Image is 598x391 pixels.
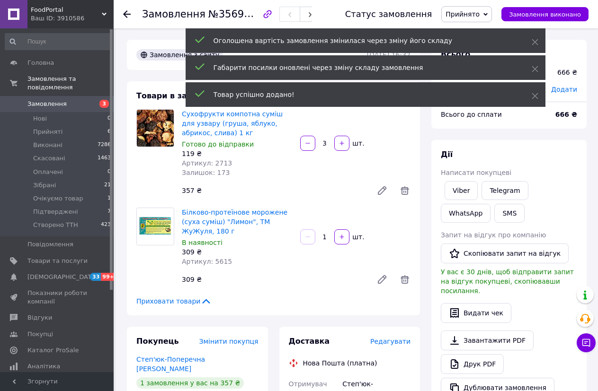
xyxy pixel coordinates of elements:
div: Оголошена вартість замовлення змінилася через зміну його складу [214,36,508,45]
div: Ваш ID: 3910586 [31,14,114,23]
span: Видалити [399,274,411,285]
span: Запит на відгук про компанію [441,231,546,239]
span: Нові [33,114,47,123]
span: Оплачені [33,168,63,176]
span: Товари та послуги [27,257,88,265]
span: 0 [107,114,111,123]
span: FoodPortal [31,6,102,14]
span: 99+ [101,273,116,281]
a: Завантажити PDF [441,330,534,350]
span: Додати [551,86,577,93]
span: Редагувати [370,338,411,345]
span: 0 [107,168,111,176]
span: Зібрані [33,181,56,190]
div: 309 ₴ [178,273,369,286]
span: Отримувач [289,380,327,388]
span: [DEMOGRAPHIC_DATA] [27,273,98,281]
span: У вас є 30 днів, щоб відправити запит на відгук покупцеві, скопіювавши посилання. [441,268,574,295]
span: Каталог ProSale [27,346,79,355]
a: Степ'юк-Поперечна [PERSON_NAME] [136,356,205,373]
div: Статус замовлення [345,9,432,19]
span: Приховати товари [136,296,212,306]
span: 423 [101,221,111,229]
a: WhatsApp [441,204,491,223]
a: Друк PDF [441,354,504,374]
div: 357 ₴ [178,184,369,197]
span: Артикул: 2713 [182,159,232,167]
button: Замовлення виконано [501,7,589,21]
span: Відгуки [27,313,52,322]
span: Покупці [27,330,53,339]
span: 7 [107,208,111,216]
div: Повернутися назад [123,9,131,19]
b: 666 ₴ [555,111,577,118]
a: Редагувати [373,270,392,289]
div: Товар успішно додано! [214,90,508,99]
span: Виконані [33,141,62,149]
span: Прийняті [33,128,62,136]
div: Замовлення з сайту [136,49,223,61]
span: Доставка [289,337,330,346]
a: Редагувати [373,181,392,200]
span: Повідомлення [27,240,73,249]
a: Telegram [482,181,528,200]
span: Готово до відправки [182,140,254,148]
a: Viber [445,181,478,200]
span: Очікуємо товар [33,194,83,203]
input: Пошук [5,33,112,50]
div: шт. [350,232,366,242]
a: Сухофрукти компотна суміш для узвару (груша, яблуко, абрикос, слива) 1 кг [182,110,283,137]
span: 1463 [98,154,111,163]
span: Всього до сплати [441,111,502,118]
span: Замовлення [142,9,205,20]
span: 33 [90,273,101,281]
span: Покупець [136,337,179,346]
span: 3 [99,100,109,108]
span: Товари в замовленні (2) [136,91,242,100]
span: 6 [107,128,111,136]
span: Написати покупцеві [441,169,511,176]
div: 309 ₴ [182,247,293,257]
span: В наявності [182,239,223,246]
div: Нова Пошта (платна) [301,358,380,368]
div: 1 замовлення у вас на 357 ₴ [136,377,244,389]
span: Аналітика [27,362,60,371]
span: №356907987 [208,8,276,20]
button: SMS [494,204,525,223]
div: 666 ₴ [557,68,577,77]
span: Скасовані [33,154,65,163]
span: Залишок: 173 [182,169,230,176]
div: Габарити посилки оновлені через зміну складу замовлення [214,63,508,72]
span: Видалити [399,185,411,196]
span: Головна [27,59,54,67]
div: 119 ₴ [182,149,293,158]
span: Замовлення виконано [509,11,581,18]
button: Скопіювати запит на відгук [441,243,569,263]
img: Сухофрукти компотна суміш для узвару (груша, яблуко, абрикос, слива) 1 кг [137,110,174,147]
span: Артикул: 5615 [182,258,232,265]
span: Змінити покупця [199,338,259,345]
button: Чат з покупцем [577,333,596,352]
span: 21 [104,181,111,190]
span: Показники роботи компанії [27,289,88,306]
div: шт. [350,139,366,148]
span: Створено ТТН [33,221,78,229]
span: Підтверджені [33,208,78,216]
button: Видати чек [441,303,511,323]
a: Білково-протеїнове морожене (суха суміш) "Лимон", ТМ ЖуЖуля, 180 г [182,209,287,235]
span: 1 [107,194,111,203]
img: Білково-протеїнове морожене (суха суміш) "Лимон", ТМ ЖуЖуля, 180 г [137,211,174,241]
span: Дії [441,150,453,159]
span: Прийнято [446,10,480,18]
span: 7286 [98,141,111,149]
span: Замовлення та повідомлення [27,75,114,92]
span: Замовлення [27,100,67,108]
